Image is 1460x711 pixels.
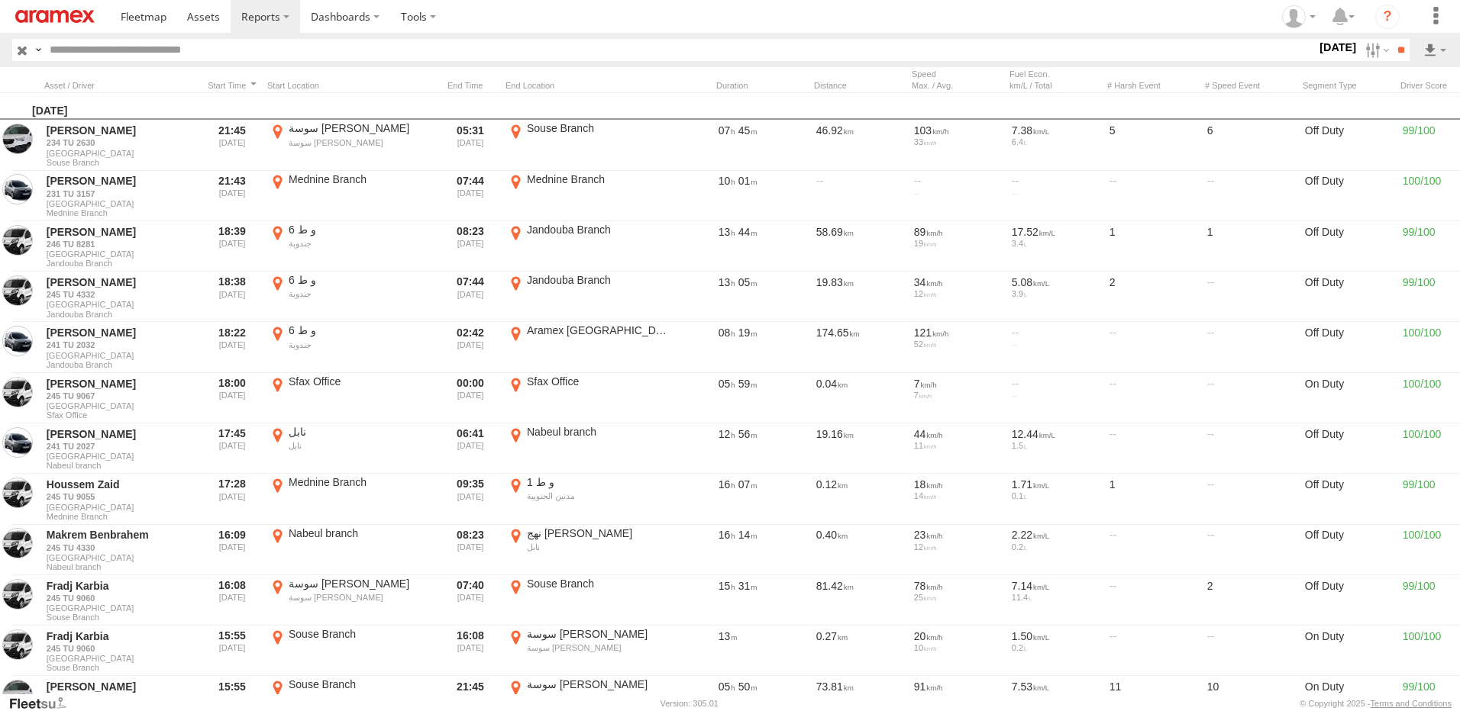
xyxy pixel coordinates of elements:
div: Entered prior to selected date range [203,375,261,422]
label: Click to View Event Location [506,273,673,320]
div: Exited after selected date range [441,627,499,674]
div: جندوبة [289,238,433,249]
div: 44 [914,427,1001,441]
div: 3.4 [1012,239,1099,248]
div: سوسة [PERSON_NAME] [527,627,671,641]
div: Off Duty [1303,475,1394,523]
div: Off Duty [1303,577,1394,624]
div: سوسة [PERSON_NAME] [289,592,433,603]
div: Exited after selected date range [441,223,499,270]
label: Click to View Event Location [506,577,673,624]
a: 245 TU 9067 [47,391,195,401]
div: Exited after selected date range [441,121,499,169]
span: 05 [719,680,735,693]
div: Exited after selected date range [441,577,499,624]
div: 9.8 [1012,693,1099,703]
div: 7.14 [1012,579,1099,593]
div: 91 [914,680,1001,693]
div: Off Duty [1303,223,1394,270]
div: Nabeul branch [527,425,671,439]
div: 10 [914,643,1001,652]
div: 23 [914,528,1001,542]
div: Jandouba Branch [527,273,671,287]
span: 56 [738,428,757,440]
div: Sfax Office [289,375,433,388]
div: 7 [914,377,1001,391]
label: Click to View Event Location [506,627,673,674]
div: On Duty [1303,627,1394,674]
span: Filter Results to this Group [47,613,195,622]
div: Off Duty [1303,526,1394,574]
a: Visit our Website [8,696,79,711]
div: 17.52 [1012,225,1099,239]
a: Houssem Zaid [47,478,195,491]
span: Filter Results to this Group [47,663,195,672]
div: 12 [914,289,1001,298]
div: Entered prior to selected date range [203,121,261,169]
span: Filter Results to this Group [47,410,195,420]
label: Click to View Event Location [267,375,435,422]
span: Filter Results to this Group [47,259,195,268]
a: [PERSON_NAME] [47,326,195,339]
div: نابل [289,425,433,439]
a: [PERSON_NAME] [47,275,195,289]
span: 13 [719,276,735,288]
div: Entered prior to selected date range [203,223,261,270]
div: Mednine Branch [289,172,433,186]
a: View Asset in Asset Management [2,629,33,660]
span: Filter Results to this Group [47,512,195,521]
label: Click to View Event Location [506,323,673,371]
label: [DATE] [1316,39,1359,56]
div: 0.2 [1012,542,1099,552]
span: 16 [719,478,735,491]
span: 13 [719,226,735,238]
div: و ط 6 [289,223,433,236]
span: 07 [719,124,735,137]
div: 103 [914,124,1001,137]
div: 121 [914,326,1001,339]
div: On Duty [1303,375,1394,422]
div: Jandouba Branch [527,223,671,236]
div: 2 [1107,273,1199,320]
label: Click to View Event Location [267,273,435,320]
a: View Asset in Asset Management [2,124,33,154]
div: Exited after selected date range [441,172,499,220]
label: Click to View Event Location [267,526,435,574]
a: View Asset in Asset Management [2,174,33,204]
span: 12 [719,428,735,440]
span: [GEOGRAPHIC_DATA] [47,249,195,259]
div: Entered prior to selected date range [203,425,261,472]
div: Souse Branch [289,677,433,691]
a: Makrem Benbrahem [47,528,195,542]
label: Search Filter Options [1359,39,1392,61]
i: ? [1375,5,1400,29]
div: 1.50 [1012,629,1099,643]
div: 0.2 [1012,643,1099,652]
div: Mednine Branch [289,475,433,489]
div: 29 [914,693,1001,703]
div: Exited after selected date range [441,273,499,320]
div: 6.4 [1012,137,1099,146]
div: نهج [PERSON_NAME] [527,526,671,540]
span: Filter Results to this Group [47,310,195,319]
img: aramex-logo.svg [15,10,95,23]
label: Click to View Event Location [506,172,673,220]
a: View Asset in Asset Management [2,427,33,458]
div: 46.92 [814,121,906,169]
div: 34 [914,275,1001,289]
div: Off Duty [1303,273,1394,320]
div: 174.65 [814,323,906,371]
a: View Asset in Asset Management [2,377,33,407]
div: 5 [1107,121,1199,169]
label: Click to View Event Location [267,425,435,472]
label: Search Query [32,39,44,61]
label: Click to View Event Location [506,425,673,472]
a: [PERSON_NAME] [47,427,195,441]
a: View Asset in Asset Management [2,478,33,508]
div: 12 [914,542,1001,552]
div: 58.69 [814,223,906,270]
div: 12.44 [1012,427,1099,441]
a: 245 TU 4330 [47,542,195,553]
div: Click to Sort [441,80,499,91]
div: سوسة [PERSON_NAME] [527,677,671,691]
